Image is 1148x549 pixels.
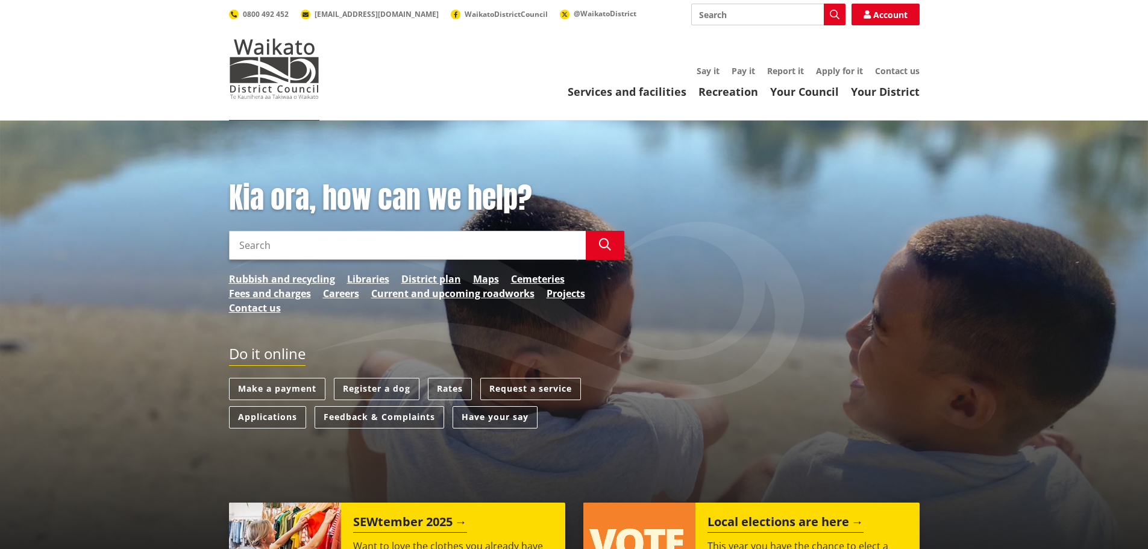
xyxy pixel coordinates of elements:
h1: Kia ora, how can we help? [229,181,624,216]
a: Maps [473,272,499,286]
a: Report it [767,65,804,77]
a: Contact us [875,65,920,77]
a: WaikatoDistrictCouncil [451,9,548,19]
input: Search input [229,231,586,260]
a: 0800 492 452 [229,9,289,19]
a: Libraries [347,272,389,286]
a: Apply for it [816,65,863,77]
span: @WaikatoDistrict [574,8,636,19]
a: Cemeteries [511,272,565,286]
a: Applications [229,406,306,428]
a: Rates [428,378,472,400]
a: Fees and charges [229,286,311,301]
img: Waikato District Council - Te Kaunihera aa Takiwaa o Waikato [229,39,319,99]
a: @WaikatoDistrict [560,8,636,19]
a: Say it [697,65,720,77]
span: [EMAIL_ADDRESS][DOMAIN_NAME] [315,9,439,19]
a: Contact us [229,301,281,315]
a: Account [852,4,920,25]
a: Rubbish and recycling [229,272,335,286]
a: Have your say [453,406,538,428]
a: Feedback & Complaints [315,406,444,428]
a: Recreation [698,84,758,99]
a: Careers [323,286,359,301]
a: District plan [401,272,461,286]
a: Register a dog [334,378,419,400]
a: Make a payment [229,378,325,400]
a: Services and facilities [568,84,686,99]
a: Projects [547,286,585,301]
a: [EMAIL_ADDRESS][DOMAIN_NAME] [301,9,439,19]
a: Pay it [732,65,755,77]
a: Your Council [770,84,839,99]
a: Request a service [480,378,581,400]
a: Your District [851,84,920,99]
h2: Do it online [229,345,306,366]
span: WaikatoDistrictCouncil [465,9,548,19]
h2: SEWtember 2025 [353,515,467,533]
span: 0800 492 452 [243,9,289,19]
input: Search input [691,4,845,25]
h2: Local elections are here [707,515,864,533]
a: Current and upcoming roadworks [371,286,535,301]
